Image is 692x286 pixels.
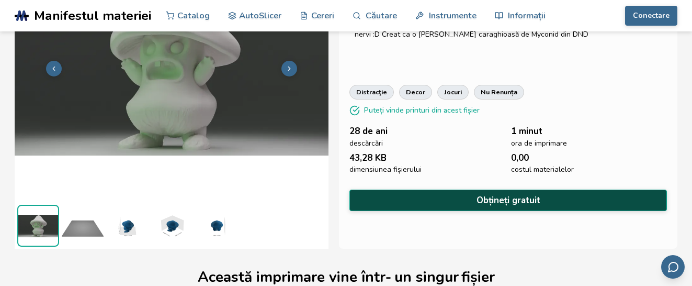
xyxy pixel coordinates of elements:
[444,87,462,96] font: jocuri
[481,87,517,96] font: nu renunța
[511,125,542,137] font: 1 minut
[356,87,387,96] font: distracţie
[511,164,574,174] font: costul materialelor
[406,87,425,96] font: decor
[349,85,394,100] a: distracţie
[349,125,388,137] font: 28 de ani
[349,138,383,148] font: descărcări
[349,152,387,164] font: 43,28 KB
[474,85,524,100] a: nu renunța
[633,10,670,20] font: Conectare
[34,7,151,25] font: Manifestul materiei
[437,85,469,100] a: jocuri
[349,164,422,174] font: dimensiunea fișierului
[477,194,540,206] font: Obțineți gratuit
[399,85,432,100] a: decor
[661,255,685,279] button: Trimiteți feedback prin e-mail
[239,9,281,21] font: AutoSlicer
[511,138,567,148] font: ora de imprimare
[151,205,192,247] img: 1_Dimensiuni_3D
[625,6,677,26] button: Conectare
[508,9,546,21] font: Informații
[106,205,148,247] img: 1_Dimensiuni_3D
[366,9,397,21] font: Căutare
[511,152,529,164] font: 0,00
[311,9,334,21] font: Cereri
[364,105,480,115] font: Puteți vinde printuri din acest fișier
[429,9,477,21] font: Instrumente
[62,205,104,247] img: 1_Previzualizare_imprimare
[177,9,210,21] font: Catalog
[195,205,237,247] img: 1_Dimensiuni_3D
[349,190,667,211] button: Obțineți gratuit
